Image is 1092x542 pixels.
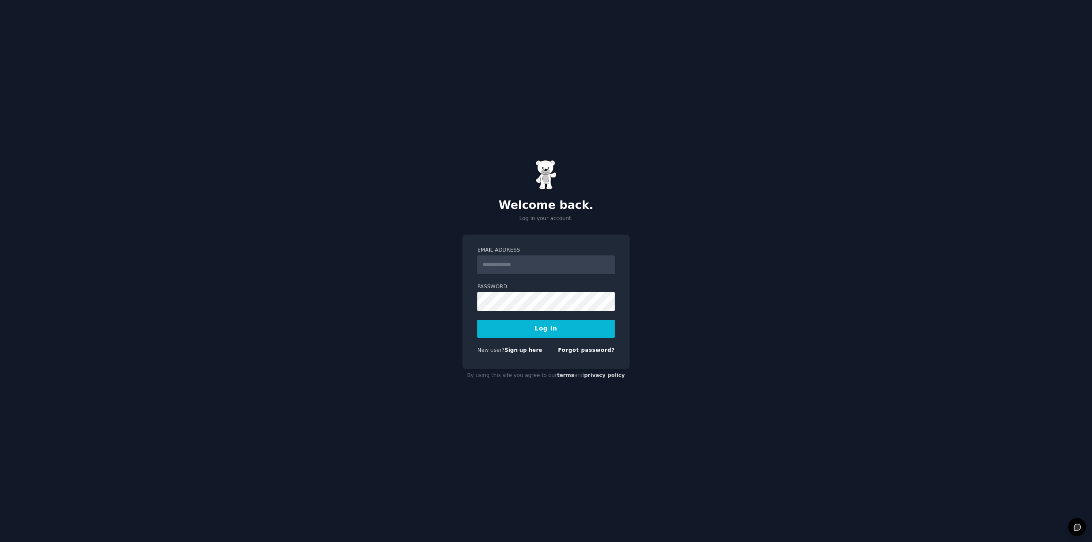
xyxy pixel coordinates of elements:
a: Sign up here [505,347,542,353]
h2: Welcome back. [462,199,630,212]
a: privacy policy [584,372,625,378]
a: Forgot password? [558,347,615,353]
label: Password [477,283,615,291]
img: Gummy Bear [535,160,557,190]
div: By using this site you agree to our and [462,369,630,383]
button: Log In [477,320,615,338]
label: Email Address [477,246,615,254]
p: Log in your account. [462,215,630,223]
span: New user? [477,347,505,353]
a: terms [557,372,574,378]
